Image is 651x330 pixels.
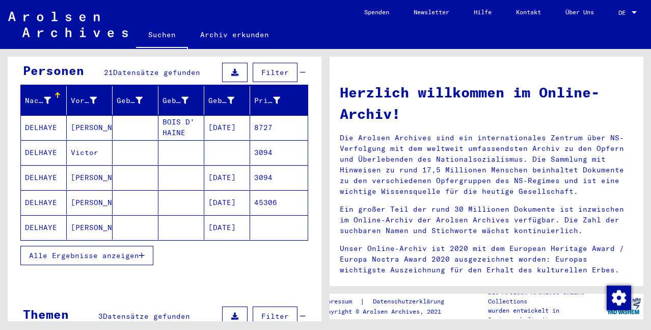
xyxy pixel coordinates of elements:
mat-cell: DELHAYE [21,115,67,140]
div: Nachname [25,95,51,106]
a: Archiv erkunden [188,22,281,47]
mat-cell: [PERSON_NAME] [67,190,113,215]
div: Geburtsdatum [208,92,250,109]
mat-header-cell: Geburt‏ [158,86,204,115]
span: Alle Ergebnisse anzeigen [29,251,139,260]
div: Geburtsdatum [208,95,234,106]
mat-cell: [PERSON_NAME] [67,115,113,140]
span: 3 [98,312,103,321]
div: Geburt‏ [162,95,188,106]
a: Datenschutzerklärung [365,296,456,307]
mat-cell: 3094 [250,165,308,190]
span: Filter [261,312,289,321]
mat-cell: 3094 [250,140,308,165]
mat-cell: [DATE] [204,165,250,190]
div: Nachname [25,92,66,109]
div: Prisoner # [254,92,295,109]
mat-header-cell: Nachname [21,86,67,115]
mat-header-cell: Prisoner # [250,86,308,115]
mat-cell: 8727 [250,115,308,140]
p: Copyright © Arolsen Archives, 2021 [320,307,456,316]
button: Filter [253,63,297,82]
div: Geburtsname [117,92,158,109]
mat-cell: Victor [67,140,113,165]
mat-cell: [DATE] [204,215,250,240]
mat-cell: BOIS D' HAINE [158,115,204,140]
img: Zustimmung ändern [607,286,631,310]
div: Vorname [71,95,97,106]
div: Prisoner # [254,95,280,106]
span: 21 [104,68,113,77]
mat-cell: DELHAYE [21,165,67,190]
h1: Herzlich willkommen im Online-Archiv! [340,82,633,124]
img: yv_logo.png [605,293,643,319]
div: | [320,296,456,307]
mat-header-cell: Vorname [67,86,113,115]
div: Personen [23,61,84,80]
mat-cell: [PERSON_NAME] [67,215,113,240]
div: Vorname [71,92,112,109]
span: Filter [261,68,289,77]
p: Die Arolsen Archives sind ein internationales Zentrum über NS-Verfolgung mit dem weltweit umfasse... [340,133,633,197]
mat-cell: DELHAYE [21,140,67,165]
mat-header-cell: Geburtsdatum [204,86,250,115]
div: Zustimmung ändern [606,285,631,310]
div: Themen [23,305,69,323]
span: Datensätze gefunden [103,312,190,321]
img: Arolsen_neg.svg [8,12,128,37]
p: Die Arolsen Archives Online-Collections [488,288,604,306]
button: Filter [253,307,297,326]
mat-cell: [DATE] [204,190,250,215]
div: Geburtsname [117,95,143,106]
span: Datensätze gefunden [113,68,200,77]
a: Suchen [136,22,188,49]
mat-cell: 45306 [250,190,308,215]
span: DE [618,9,630,16]
p: Unser Online-Archiv ist 2020 mit dem European Heritage Award / Europa Nostra Award 2020 ausgezeic... [340,243,633,275]
mat-cell: DELHAYE [21,215,67,240]
div: Geburt‏ [162,92,204,109]
button: Alle Ergebnisse anzeigen [20,246,153,265]
a: Impressum [320,296,360,307]
mat-cell: [PERSON_NAME] [67,165,113,190]
mat-cell: DELHAYE [21,190,67,215]
p: Ein großer Teil der rund 30 Millionen Dokumente ist inzwischen im Online-Archiv der Arolsen Archi... [340,204,633,236]
mat-header-cell: Geburtsname [113,86,158,115]
p: wurden entwickelt in Partnerschaft mit [488,306,604,324]
mat-cell: [DATE] [204,115,250,140]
